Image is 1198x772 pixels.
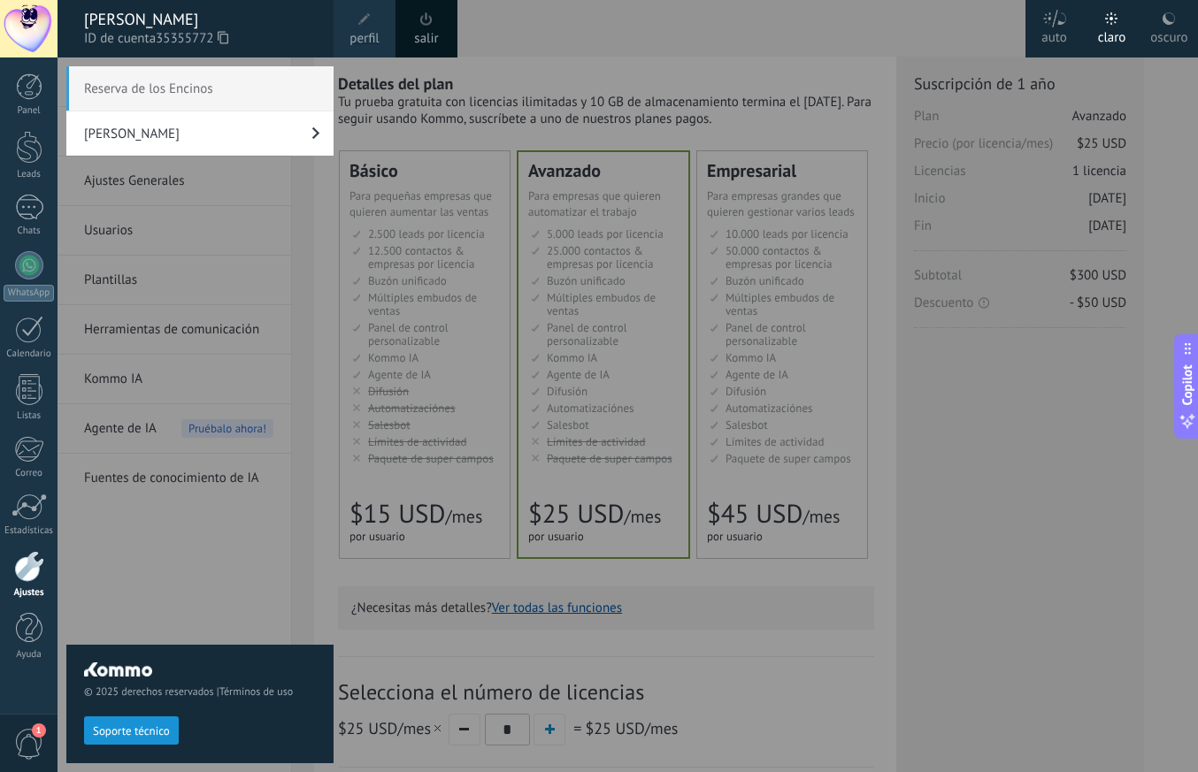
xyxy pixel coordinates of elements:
a: Soporte técnico [84,723,179,737]
a: Términos de uso [219,685,293,699]
div: [PERSON_NAME] [84,10,316,29]
span: ID de cuenta [84,29,316,49]
div: Panel [4,105,55,117]
span: perfil [349,29,379,49]
div: auto [1041,11,1067,57]
div: Chats [4,225,55,237]
div: Estadísticas [4,525,55,537]
div: Listas [4,410,55,422]
div: oscuro [1150,11,1187,57]
button: Soporte técnico [84,716,179,745]
div: Leads [4,169,55,180]
a: [PERSON_NAME] [66,111,334,156]
div: Ajustes [4,587,55,599]
div: Calendario [4,348,55,360]
span: Soporte técnico [93,725,170,738]
span: 1 [32,723,46,738]
a: salir [414,29,438,49]
div: Ayuda [4,649,55,661]
span: Reserva de los Encinos [66,66,334,111]
span: 35355772 [156,29,228,49]
div: claro [1098,11,1126,57]
div: WhatsApp [4,285,54,302]
span: Copilot [1179,364,1196,405]
span: © 2025 derechos reservados | [84,685,316,699]
div: Correo [4,468,55,479]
